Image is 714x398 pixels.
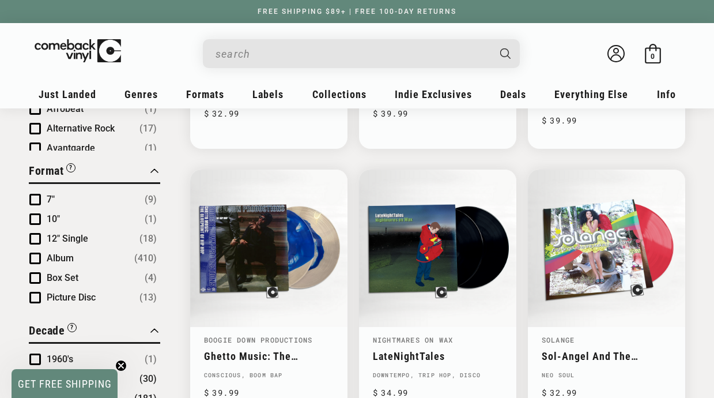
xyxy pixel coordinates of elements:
a: LateNightTales [373,350,503,362]
span: Genres [124,88,158,100]
button: Search [490,39,521,68]
span: Decade [29,324,65,337]
span: Afrobeat [47,103,84,114]
span: Number of products: (13) [139,291,157,305]
span: 1960's [47,354,73,365]
span: Formats [186,88,224,100]
span: Picture Disc [47,292,96,303]
button: Filter by Format [29,162,75,182]
div: Search [203,39,520,68]
span: Number of products: (30) [139,372,157,386]
span: 7" [47,194,55,205]
span: GET FREE SHIPPING [18,378,112,390]
span: 10" [47,213,60,224]
span: Box Set [47,272,78,283]
span: Deals [500,88,526,100]
span: 12" Single [47,233,88,244]
span: Info [657,88,676,100]
div: GET FREE SHIPPINGClose teaser [12,369,118,398]
a: Ghetto Music: The Blueprint Of Hip Hop [204,350,334,362]
span: Number of products: (18) [139,232,157,246]
span: Indie Exclusives [395,88,472,100]
span: Just Landed [39,88,96,100]
span: Collections [312,88,367,100]
a: Sol-Angel And The [PERSON_NAME] St. Dreams [542,350,671,362]
button: Close teaser [115,360,127,371]
span: Number of products: (1) [145,212,157,226]
input: When autocomplete results are available use up and down arrows to review and enter to select [216,42,489,66]
a: FREE SHIPPING $89+ | FREE 100-DAY RETURNS [246,7,468,16]
a: Solange [542,335,575,344]
span: Format [29,164,63,178]
span: Labels [252,88,284,100]
span: Everything Else [554,88,628,100]
span: Alternative Rock [47,123,115,134]
a: Nightmares On Wax [373,335,453,344]
span: Number of products: (9) [145,193,157,206]
a: Boogie Down Productions [204,335,313,344]
span: Number of products: (1) [145,352,157,366]
span: Number of products: (17) [139,122,157,136]
span: Number of products: (1) [145,141,157,155]
span: Album [47,253,74,264]
span: Avantgarde [47,142,95,153]
span: 0 [651,52,655,61]
button: Filter by Decade [29,322,77,342]
span: Number of products: (410) [134,251,157,265]
span: Number of products: (4) [145,271,157,285]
